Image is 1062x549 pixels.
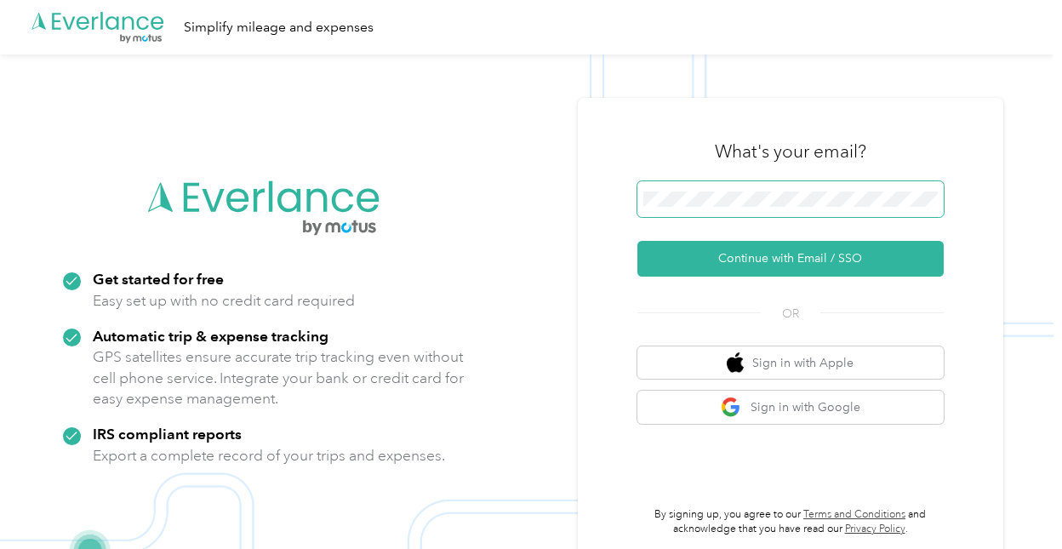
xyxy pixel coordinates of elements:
[845,523,905,535] a: Privacy Policy
[721,397,742,418] img: google logo
[637,346,944,380] button: apple logoSign in with Apple
[715,140,866,163] h3: What's your email?
[637,241,944,277] button: Continue with Email / SSO
[93,425,242,443] strong: IRS compliant reports
[93,346,465,409] p: GPS satellites ensure accurate trip tracking even without cell phone service. Integrate your bank...
[761,305,820,323] span: OR
[637,507,944,537] p: By signing up, you agree to our and acknowledge that you have read our .
[93,327,328,345] strong: Automatic trip & expense tracking
[93,290,355,312] p: Easy set up with no credit card required
[803,508,905,521] a: Terms and Conditions
[93,270,224,288] strong: Get started for free
[184,17,374,38] div: Simplify mileage and expenses
[637,391,944,424] button: google logoSign in with Google
[93,445,445,466] p: Export a complete record of your trips and expenses.
[727,352,744,374] img: apple logo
